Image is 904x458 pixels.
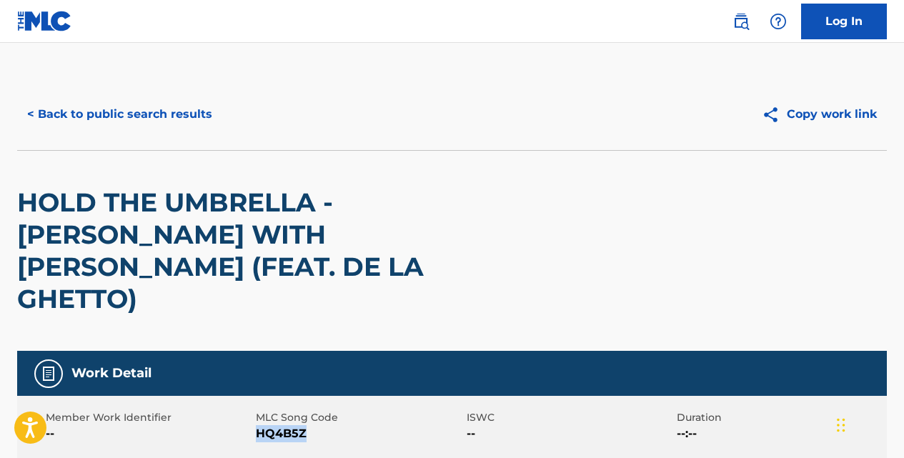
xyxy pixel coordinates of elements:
[727,7,755,36] a: Public Search
[17,96,222,132] button: < Back to public search results
[732,13,750,30] img: search
[256,410,462,425] span: MLC Song Code
[801,4,887,39] a: Log In
[40,365,57,382] img: Work Detail
[677,425,883,442] span: --:--
[46,425,252,442] span: --
[752,96,887,132] button: Copy work link
[17,186,539,315] h2: HOLD THE UMBRELLA - [PERSON_NAME] WITH [PERSON_NAME] (FEAT. DE LA GHETTO)
[677,410,883,425] span: Duration
[770,13,787,30] img: help
[833,389,904,458] iframe: Chat Widget
[46,410,252,425] span: Member Work Identifier
[256,425,462,442] span: HQ4B5Z
[71,365,152,382] h5: Work Detail
[467,410,673,425] span: ISWC
[762,106,787,124] img: Copy work link
[837,404,845,447] div: Drag
[764,7,793,36] div: Help
[467,425,673,442] span: --
[17,11,72,31] img: MLC Logo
